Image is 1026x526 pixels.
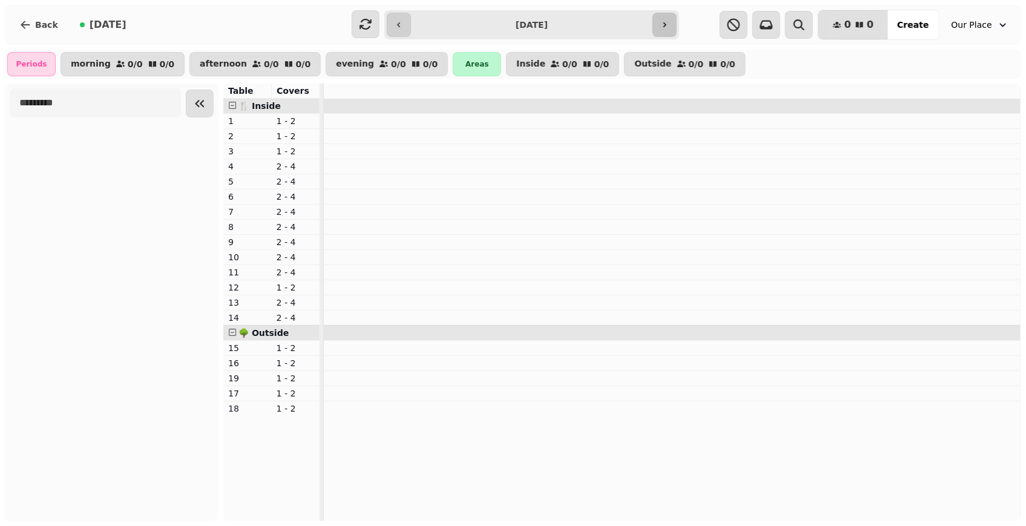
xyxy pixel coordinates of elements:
p: 0 / 0 [128,60,143,68]
p: 1 - 2 [277,372,315,384]
span: Covers [277,86,309,96]
span: [DATE] [90,20,127,30]
p: 0 / 0 [689,60,704,68]
span: 0 [867,20,873,30]
p: 1 - 2 [277,115,315,127]
button: Collapse sidebar [186,90,214,117]
p: 1 - 2 [277,387,315,399]
p: 0 / 0 [423,60,438,68]
span: Our Place [952,19,992,31]
p: 19 [228,372,267,384]
button: [DATE] [70,10,136,39]
p: 0 / 0 [720,60,735,68]
p: 1 - 2 [277,145,315,157]
p: 1 - 2 [277,357,315,369]
button: Our Place [944,14,1016,36]
p: 16 [228,357,267,369]
span: 🍴 Inside [238,101,281,111]
p: 2 - 4 [277,297,315,309]
p: 7 [228,206,267,218]
p: 2 - 4 [277,206,315,218]
p: 1 - 2 [277,342,315,354]
p: 13 [228,297,267,309]
p: 15 [228,342,267,354]
span: Create [897,21,929,29]
button: Back [10,10,68,39]
p: 0 / 0 [594,60,610,68]
p: morning [71,59,111,69]
p: 2 - 4 [277,266,315,278]
p: 0 / 0 [391,60,406,68]
p: 2 - 4 [277,312,315,324]
p: 18 [228,403,267,415]
p: 4 [228,160,267,173]
span: 0 [844,20,851,30]
div: Periods [7,52,56,76]
span: Back [35,21,58,29]
p: 17 [228,387,267,399]
span: Table [228,86,254,96]
p: 2 [228,130,267,142]
p: 1 [228,115,267,127]
p: 10 [228,251,267,263]
p: Inside [516,59,545,69]
p: 2 - 4 [277,221,315,233]
p: 8 [228,221,267,233]
p: 0 / 0 [160,60,175,68]
button: evening0/00/0 [326,52,448,76]
p: 0 / 0 [562,60,577,68]
p: 2 - 4 [277,160,315,173]
p: 5 [228,176,267,188]
span: 🌳 Outside [238,328,289,338]
p: 1 - 2 [277,130,315,142]
p: 1 - 2 [277,281,315,294]
p: 11 [228,266,267,278]
p: afternoon [200,59,247,69]
button: Outside0/00/0 [624,52,745,76]
p: 2 - 4 [277,236,315,248]
p: 3 [228,145,267,157]
p: 12 [228,281,267,294]
button: afternoon0/00/0 [189,52,321,76]
p: evening [336,59,374,69]
p: 2 - 4 [277,251,315,263]
p: 2 - 4 [277,176,315,188]
p: 14 [228,312,267,324]
div: Areas [453,52,501,76]
p: 0 / 0 [264,60,279,68]
button: Create [887,10,938,39]
p: 0 / 0 [296,60,311,68]
button: morning0/00/0 [61,52,185,76]
p: 1 - 2 [277,403,315,415]
p: Outside [634,59,671,69]
button: 00 [818,10,888,39]
p: 9 [228,236,267,248]
p: 6 [228,191,267,203]
button: Inside0/00/0 [506,52,619,76]
p: 2 - 4 [277,191,315,203]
